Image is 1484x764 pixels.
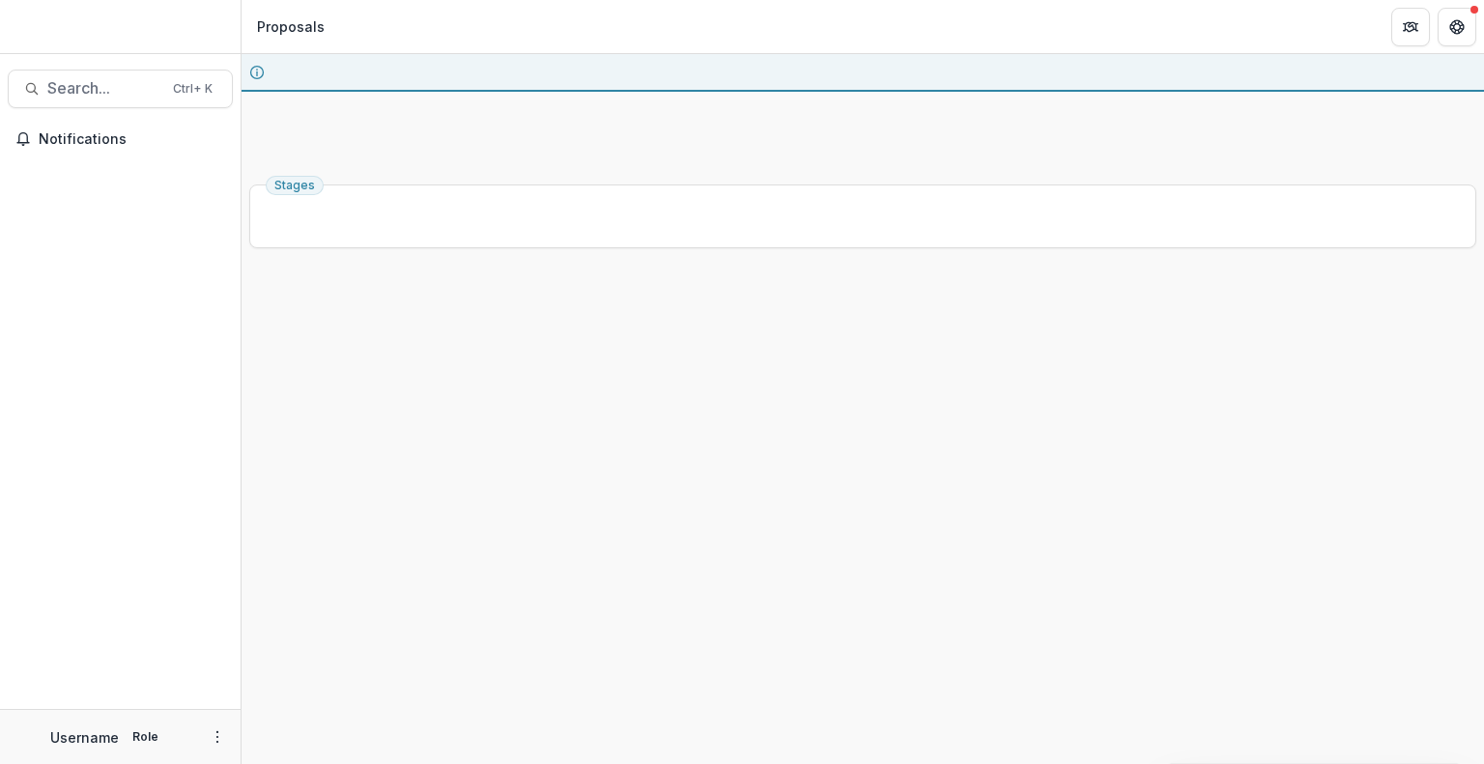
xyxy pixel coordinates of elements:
div: Ctrl + K [169,78,216,99]
button: Get Help [1438,8,1476,46]
button: Search... [8,70,233,108]
span: Search... [47,79,161,98]
button: Partners [1391,8,1430,46]
span: Notifications [39,131,225,148]
p: Role [127,728,164,746]
button: Notifications [8,124,233,155]
nav: breadcrumb [249,13,332,41]
p: Username [50,727,119,748]
button: More [206,725,229,749]
span: Stages [274,179,315,192]
div: Proposals [257,16,325,37]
